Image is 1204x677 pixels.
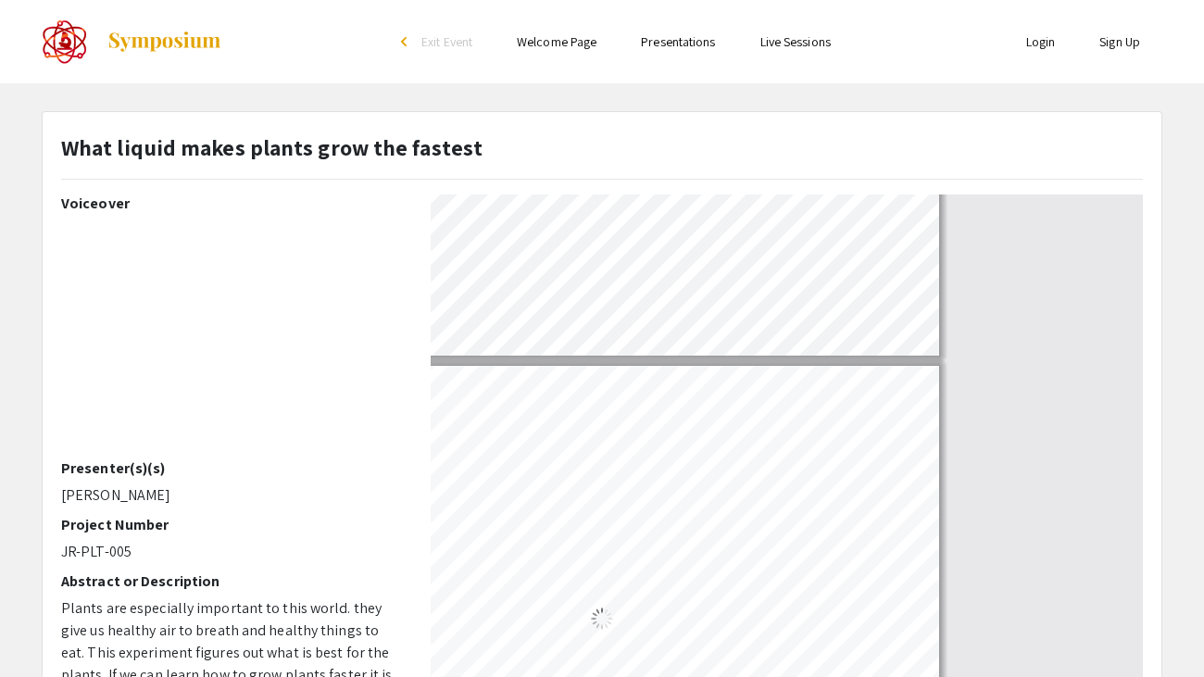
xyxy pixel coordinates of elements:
[14,594,79,663] iframe: Chat
[641,33,715,50] a: Presentations
[401,36,412,47] div: arrow_back_ios
[42,19,222,65] a: The 2022 CoorsTek Denver Metro Regional Science and Engineering Fair
[61,132,483,162] strong: What liquid makes plants grow the fastest
[517,33,596,50] a: Welcome Page
[61,516,403,533] h2: Project Number
[61,572,403,590] h2: Abstract or Description
[421,33,472,50] span: Exit Event
[61,459,403,477] h2: Presenter(s)(s)
[42,19,88,65] img: The 2022 CoorsTek Denver Metro Regional Science and Engineering Fair
[1026,33,1056,50] a: Login
[760,33,831,50] a: Live Sessions
[61,484,403,507] p: [PERSON_NAME]
[107,31,222,53] img: Symposium by ForagerOne
[1099,33,1140,50] a: Sign Up
[61,541,403,563] p: JR-PLT-005
[61,194,403,212] h2: Voiceover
